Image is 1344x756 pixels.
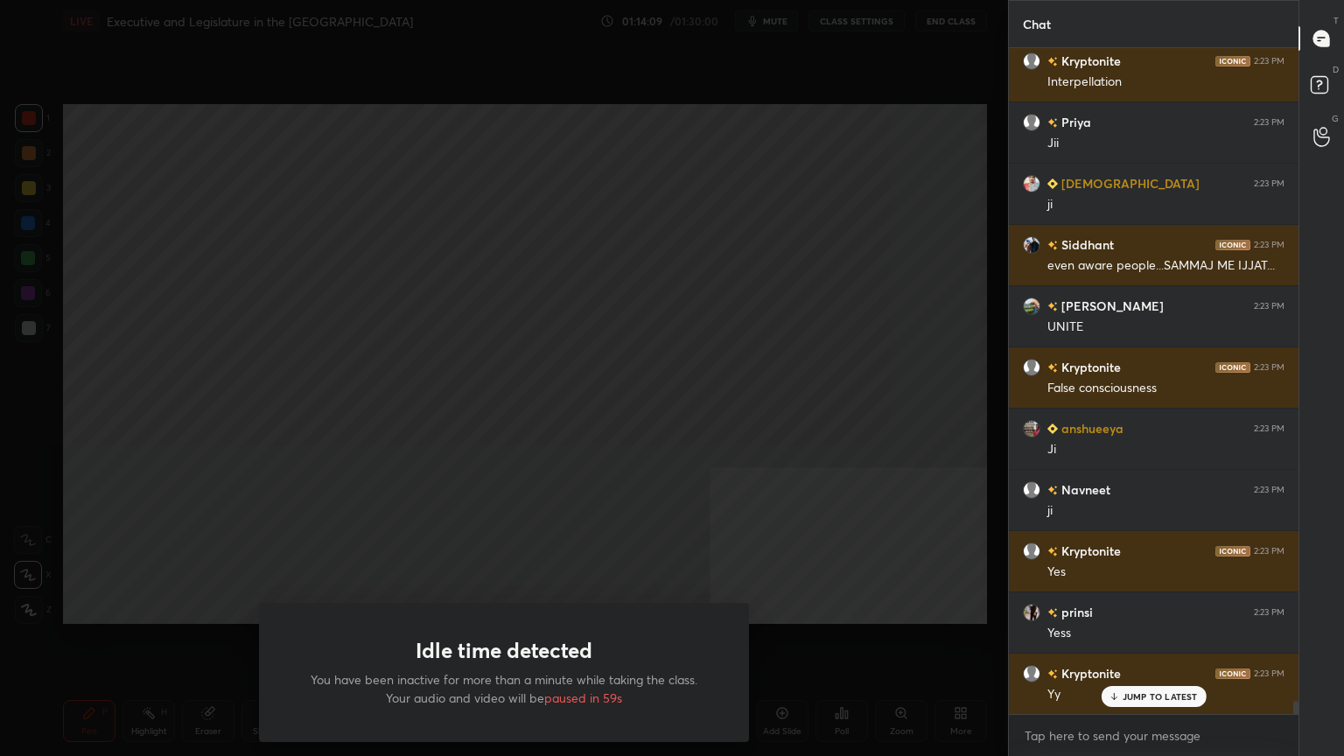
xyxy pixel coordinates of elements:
div: Yess [1047,625,1284,642]
img: 363141c2a77540da91c6820369950a88.jpg [1023,420,1040,437]
div: 2:23 PM [1254,56,1284,66]
img: default.png [1023,52,1040,70]
div: 2:23 PM [1254,423,1284,434]
h6: Priya [1058,113,1091,131]
div: Interpellation [1047,73,1284,91]
img: Learner_Badge_beginner_1_8b307cf2a0.svg [1047,423,1058,434]
img: Learner_Badge_beginner_1_8b307cf2a0.svg [1047,178,1058,189]
p: G [1332,112,1339,125]
span: paused in 59s [544,689,622,706]
img: no-rating-badge.077c3623.svg [1047,669,1058,679]
div: 2:23 PM [1254,240,1284,250]
h6: Kryptonite [1058,664,1121,682]
div: grid [1009,48,1298,714]
img: no-rating-badge.077c3623.svg [1047,57,1058,66]
h6: [PERSON_NAME] [1058,297,1164,315]
img: 3ef66d4a5834413b93a77bc8aca67c68.jpg [1023,604,1040,621]
img: default.png [1023,665,1040,682]
img: default.png [1023,542,1040,560]
img: no-rating-badge.077c3623.svg [1047,547,1058,556]
img: no-rating-badge.077c3623.svg [1047,241,1058,250]
div: 2:23 PM [1254,117,1284,128]
img: f6a2fb8d04b74c9c8b63cfedc128a6de.jpg [1023,236,1040,254]
img: no-rating-badge.077c3623.svg [1047,608,1058,618]
p: You have been inactive for more than a minute while taking the class. Your audio and video will be [301,670,707,707]
div: 2:23 PM [1254,362,1284,373]
div: 2:23 PM [1254,668,1284,679]
div: 2:23 PM [1254,301,1284,311]
p: D [1333,63,1339,76]
img: default.png [1023,114,1040,131]
img: default.png [1023,481,1040,499]
div: ji [1047,196,1284,213]
p: JUMP TO LATEST [1123,691,1198,702]
h1: Idle time detected [416,638,592,663]
h6: [DEMOGRAPHIC_DATA] [1058,174,1200,192]
div: 2:23 PM [1254,546,1284,556]
img: f6ca35e622e045489f422ce79b706c9b.jpg [1023,175,1040,192]
div: 2:23 PM [1254,485,1284,495]
h6: Kryptonite [1058,52,1121,70]
img: default.png [1023,359,1040,376]
img: 7715b76f89534ce1b7898b90faabab22.jpg [1023,297,1040,315]
img: iconic-dark.1390631f.png [1215,362,1250,373]
div: ji [1047,502,1284,520]
img: iconic-dark.1390631f.png [1215,546,1250,556]
div: False consciousness [1047,380,1284,397]
img: iconic-dark.1390631f.png [1215,240,1250,250]
h6: Kryptonite [1058,358,1121,376]
div: 2:23 PM [1254,178,1284,189]
img: no-rating-badge.077c3623.svg [1047,118,1058,128]
h6: Kryptonite [1058,542,1121,560]
h6: Navneet [1058,480,1110,499]
div: Yes [1047,563,1284,581]
h6: anshueeya [1058,419,1123,437]
img: iconic-dark.1390631f.png [1215,56,1250,66]
h6: Siddhant [1058,235,1114,254]
div: UNITE [1047,318,1284,336]
img: iconic-dark.1390631f.png [1215,668,1250,679]
img: no-rating-badge.077c3623.svg [1047,302,1058,311]
div: even aware people...SAMMAJ ME IJJAT... [1047,257,1284,275]
img: no-rating-badge.077c3623.svg [1047,363,1058,373]
img: no-rating-badge.077c3623.svg [1047,486,1058,495]
div: Jii [1047,135,1284,152]
p: T [1333,14,1339,27]
h6: prinsi [1058,603,1093,621]
div: 2:23 PM [1254,607,1284,618]
div: Yy [1047,686,1284,703]
p: Chat [1009,1,1065,47]
div: Ji [1047,441,1284,458]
